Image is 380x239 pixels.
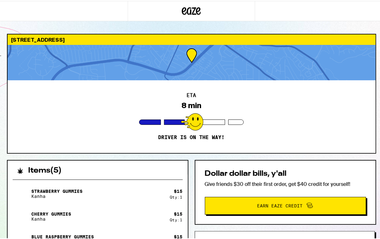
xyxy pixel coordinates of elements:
p: Strawberry Gummies [32,188,83,193]
div: Qty: 1 [170,217,183,221]
span: Earn Eaze Credit [257,203,303,207]
div: $ 15 [174,188,183,193]
p: Kanha [32,193,83,198]
p: Kanha [32,216,71,221]
h2: ETA [187,92,196,97]
div: $ 15 [174,211,183,216]
h2: Items ( 5 ) [28,166,62,174]
img: Cherry Gummies [13,207,30,224]
div: $ 15 [174,233,183,238]
button: Earn Eaze Credit [205,196,366,214]
div: 8 min [181,100,201,109]
p: Give friends $30 off their first order, get $40 credit for yourself! [205,180,366,187]
div: [STREET_ADDRESS] [8,34,376,44]
p: Driver is on the way! [158,133,225,140]
img: Strawberry Gummies [13,184,30,202]
div: Qty: 1 [170,194,183,198]
span: Hi. Need any help? [4,4,46,9]
p: Blue Raspberry Gummies [32,233,94,238]
p: Cherry Gummies [32,211,71,216]
h2: Dollar dollar bills, y'all [205,169,366,177]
